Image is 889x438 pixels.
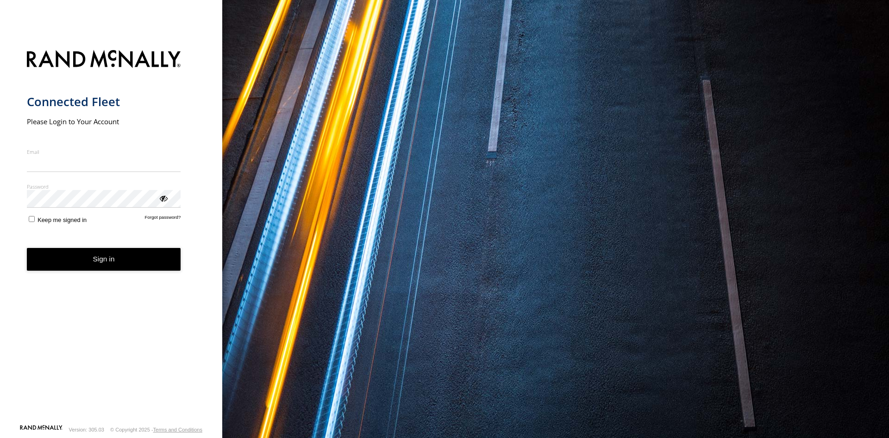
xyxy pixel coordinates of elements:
label: Password [27,183,181,190]
a: Visit our Website [20,425,63,434]
span: Keep me signed in [38,216,87,223]
a: Terms and Conditions [153,427,202,432]
div: Version: 305.03 [69,427,104,432]
a: Forgot password? [145,215,181,223]
input: Keep me signed in [29,216,35,222]
div: ViewPassword [158,193,168,203]
form: main [27,44,196,424]
img: Rand McNally [27,48,181,72]
h2: Please Login to Your Account [27,117,181,126]
h1: Connected Fleet [27,94,181,109]
label: Email [27,148,181,155]
button: Sign in [27,248,181,271]
div: © Copyright 2025 - [110,427,202,432]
